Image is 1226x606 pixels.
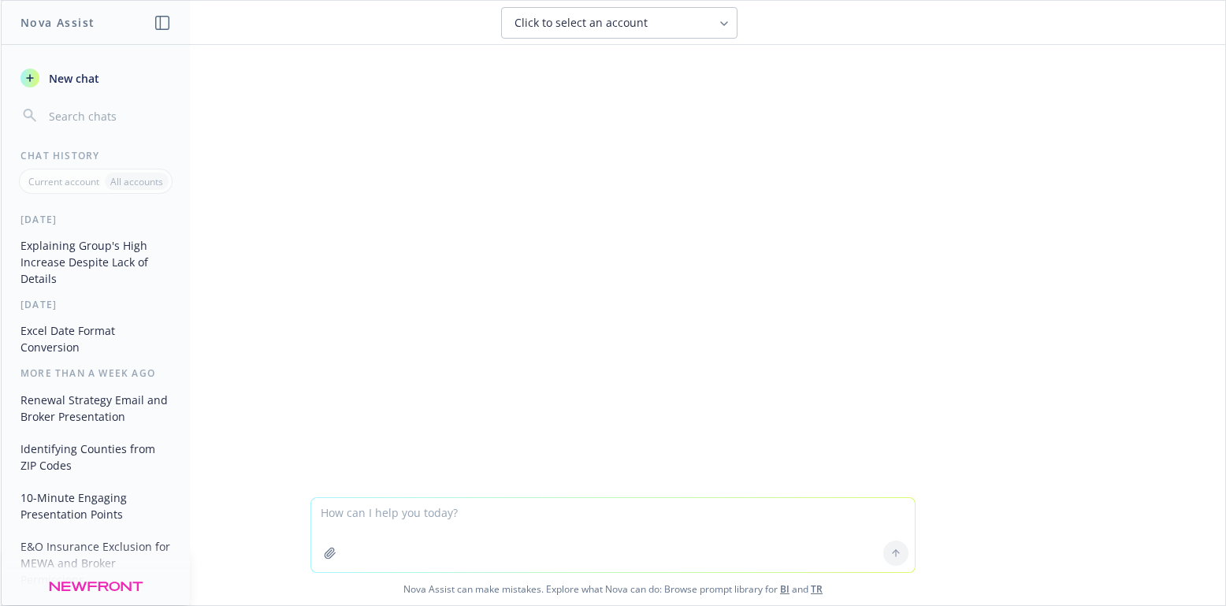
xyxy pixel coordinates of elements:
button: Identifying Counties from ZIP Codes [14,436,177,478]
a: BI [780,582,789,596]
span: Click to select an account [515,15,648,31]
div: More than a week ago [2,366,190,380]
input: Search chats [46,105,171,127]
button: Click to select an account [501,7,737,39]
button: 10-Minute Engaging Presentation Points [14,485,177,527]
p: All accounts [110,175,163,188]
span: Nova Assist can make mistakes. Explore what Nova can do: Browse prompt library for and [7,573,1219,605]
div: [DATE] [2,298,190,311]
button: Excel Date Format Conversion [14,318,177,360]
h1: Nova Assist [20,14,95,31]
a: TR [811,582,823,596]
div: [DATE] [2,213,190,226]
p: Current account [28,175,99,188]
button: Renewal Strategy Email and Broker Presentation [14,387,177,429]
span: New chat [46,70,99,87]
div: Chat History [2,149,190,162]
button: E&O Insurance Exclusion for MEWA and Broker Permissions [14,534,177,593]
button: New chat [14,64,177,92]
button: Explaining Group's High Increase Despite Lack of Details [14,232,177,292]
